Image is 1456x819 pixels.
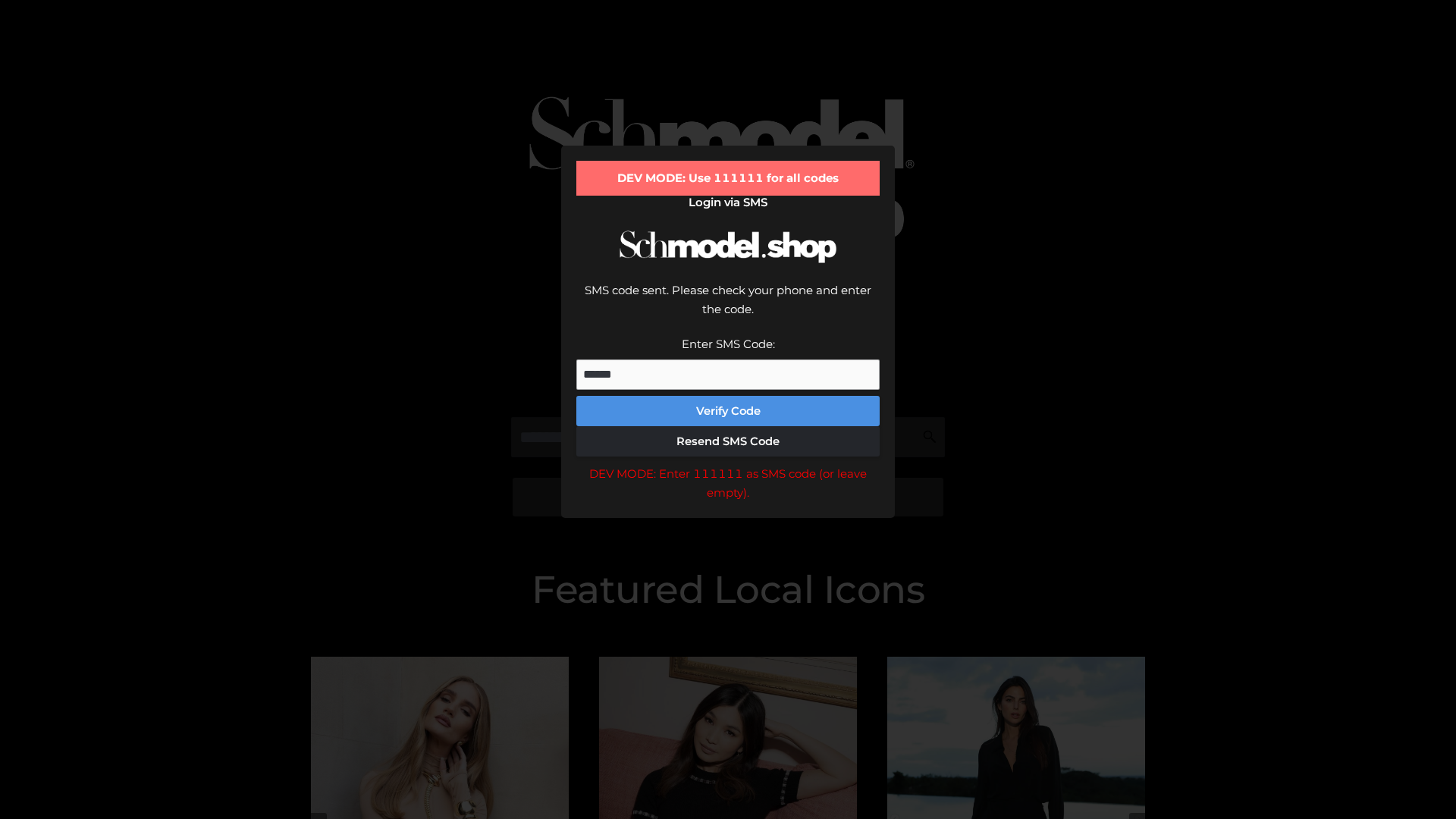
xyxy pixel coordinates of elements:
button: Verify Code [576,396,880,426]
img: Schmodel Logo [614,217,842,277]
div: DEV MODE: Use 111111 for all codes [576,161,880,196]
div: SMS code sent. Please check your phone and enter the code. [576,281,880,334]
h2: Login via SMS [576,196,880,209]
button: Resend SMS Code [576,426,880,457]
div: DEV MODE: Enter 111111 as SMS code (or leave empty). [576,464,880,503]
label: Enter SMS Code: [682,337,775,351]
